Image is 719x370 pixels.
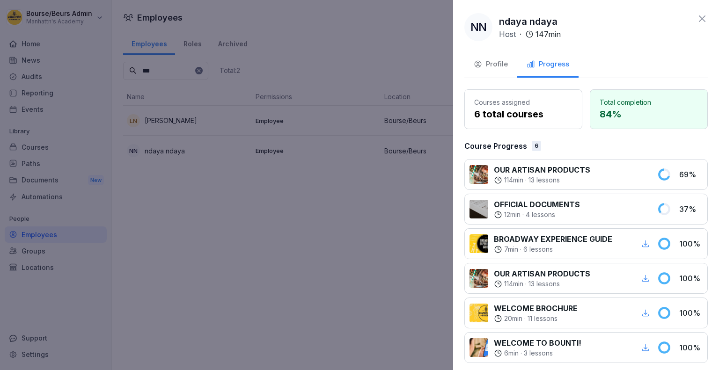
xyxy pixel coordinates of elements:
button: Progress [517,52,579,78]
p: OFFICIAL DOCUMENTS [494,199,580,210]
p: 100 % [679,238,703,249]
p: 12 min [504,210,521,219]
p: 3 lessons [524,348,553,358]
div: 6 [532,141,541,151]
p: 6 total courses [474,107,572,121]
p: 69 % [679,169,703,180]
p: WELCOME BROCHURE [494,303,578,314]
div: · [494,279,590,289]
div: · [499,29,561,40]
p: 147 min [536,29,561,40]
p: 100 % [679,307,703,319]
p: Host [499,29,516,40]
div: nn [464,13,492,41]
p: 20 min [504,314,522,323]
p: 37 % [679,203,703,215]
div: Progress [527,59,569,70]
div: · [494,348,581,358]
p: 6 lessons [523,245,553,254]
p: BROADWAY EXPERIENCE GUIDE [494,233,612,245]
p: 100 % [679,273,703,284]
div: · [494,245,612,254]
p: 13 lessons [528,175,560,185]
p: Total completion [600,97,698,107]
div: Profile [474,59,508,70]
p: Course Progress [464,140,527,152]
p: 84 % [600,107,698,121]
p: OUR ARTISAN PRODUCTS [494,268,590,279]
p: 4 lessons [526,210,555,219]
p: 114 min [504,279,523,289]
p: ndaya ndaya [499,15,558,29]
div: · [494,210,580,219]
div: · [494,175,590,185]
p: OUR ARTISAN PRODUCTS [494,164,590,175]
p: WELCOME TO BOUNTI! [494,337,581,348]
p: Courses assigned [474,97,572,107]
p: 7 min [504,245,518,254]
p: 11 lessons [528,314,558,323]
p: 114 min [504,175,523,185]
p: 13 lessons [528,279,560,289]
p: 6 min [504,348,519,358]
div: · [494,314,578,323]
p: 100 % [679,342,703,353]
button: Profile [464,52,517,78]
